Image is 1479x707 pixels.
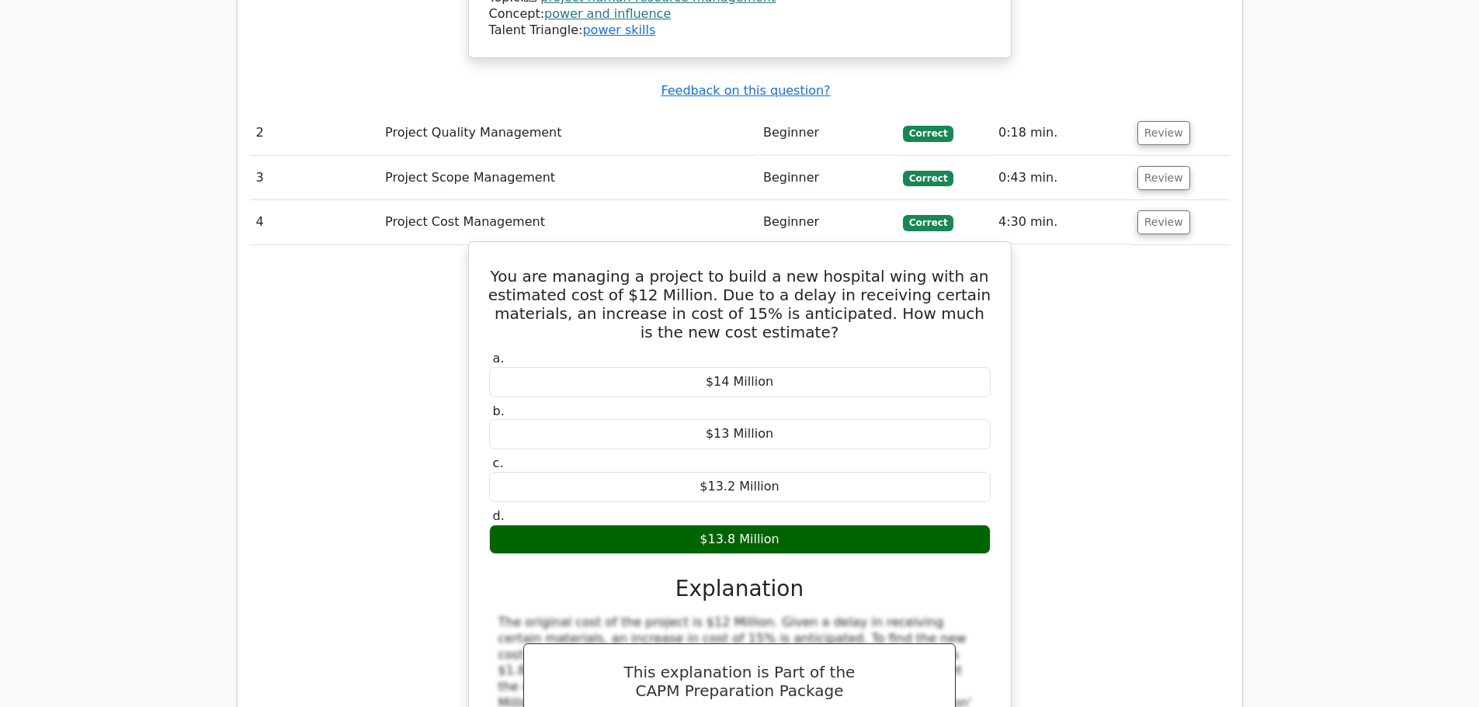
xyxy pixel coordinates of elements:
[493,404,505,418] span: b.
[493,508,505,523] span: d.
[250,156,380,200] td: 3
[379,200,757,244] td: Project Cost Management
[493,351,505,366] span: a.
[1137,210,1190,234] button: Review
[582,23,655,37] a: power skills
[544,6,671,21] a: power and influence
[992,156,1131,200] td: 0:43 min.
[992,111,1131,155] td: 0:18 min.
[903,126,953,141] span: Correct
[1137,166,1190,190] button: Review
[903,215,953,230] span: Correct
[489,6,991,23] div: Concept:
[379,111,757,155] td: Project Quality Management
[250,111,380,155] td: 2
[379,156,757,200] td: Project Scope Management
[757,156,897,200] td: Beginner
[757,200,897,244] td: Beginner
[489,367,991,397] div: $14 Million
[992,200,1131,244] td: 4:30 min.
[661,83,830,98] a: Feedback on this question?
[488,267,992,341] h5: You are managing a project to build a new hospital wing with an estimated cost of $12 Million. Du...
[498,576,981,602] h3: Explanation
[250,200,380,244] td: 4
[489,472,991,502] div: $13.2 Million
[757,111,897,155] td: Beginner
[493,456,504,470] span: c.
[489,419,991,449] div: $13 Million
[1137,121,1190,145] button: Review
[489,525,991,555] div: $13.8 Million
[903,171,953,186] span: Correct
